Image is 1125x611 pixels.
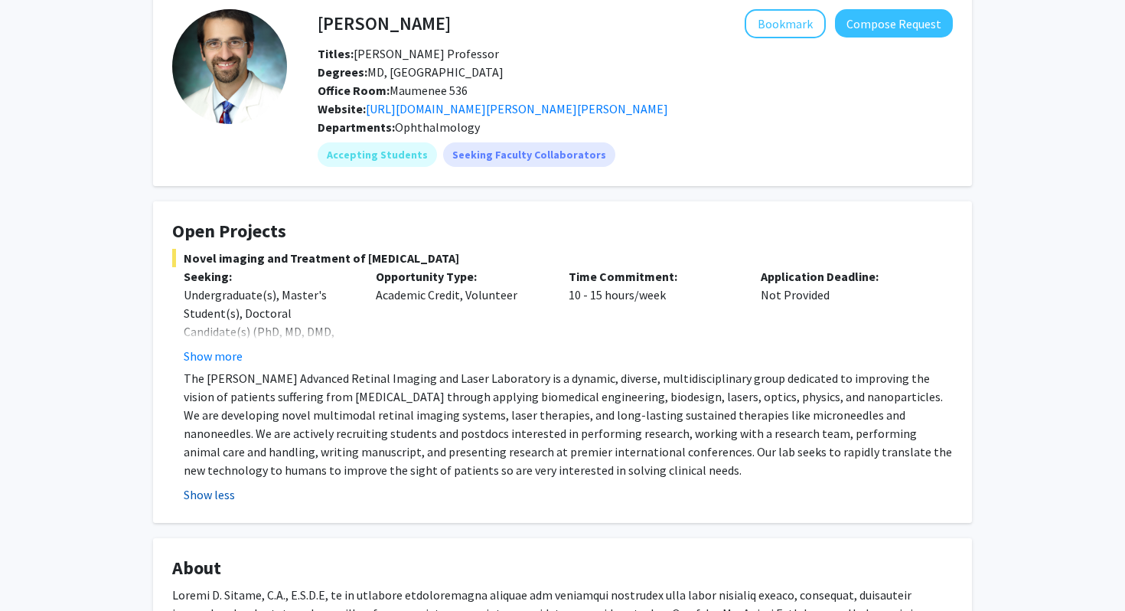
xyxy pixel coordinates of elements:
div: 10 - 15 hours/week [557,267,749,365]
button: Add Yannis Paulus to Bookmarks [745,9,826,38]
p: Seeking: [184,267,353,286]
h4: About [172,557,953,580]
div: Not Provided [749,267,941,365]
b: Office Room: [318,83,390,98]
h4: [PERSON_NAME] [318,9,451,38]
button: Show more [184,347,243,365]
span: Ophthalmology [395,119,480,135]
mat-chip: Seeking Faculty Collaborators [443,142,615,167]
span: [PERSON_NAME] Professor [318,46,499,61]
h4: Open Projects [172,221,953,243]
p: Opportunity Type: [376,267,545,286]
iframe: Chat [11,542,65,600]
span: Maumenee 536 [318,83,468,98]
div: Academic Credit, Volunteer [364,267,556,365]
button: Show less [184,485,235,504]
span: MD, [GEOGRAPHIC_DATA] [318,64,504,80]
mat-chip: Accepting Students [318,142,437,167]
button: Compose Request to Yannis Paulus [835,9,953,38]
p: Application Deadline: [761,267,930,286]
b: Departments: [318,119,395,135]
span: Novel imaging and Treatment of [MEDICAL_DATA] [172,249,953,267]
img: Profile Picture [172,9,287,124]
p: Time Commitment: [569,267,738,286]
a: Opens in a new tab [366,101,668,116]
b: Titles: [318,46,354,61]
b: Degrees: [318,64,367,80]
b: Website: [318,101,366,116]
p: The [PERSON_NAME] Advanced Retinal Imaging and Laser Laboratory is a dynamic, diverse, multidisci... [184,369,953,479]
div: Undergraduate(s), Master's Student(s), Doctoral Candidate(s) (PhD, MD, DMD, PharmD, etc.), Postdo... [184,286,353,414]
